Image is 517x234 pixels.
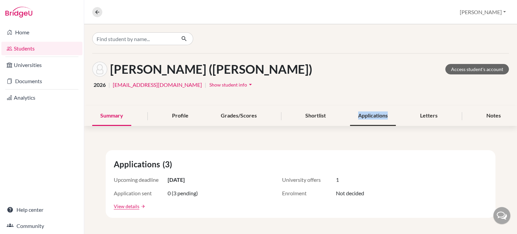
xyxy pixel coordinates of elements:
[209,82,247,88] span: Show student info
[282,189,336,197] span: Enrolment
[92,106,131,126] div: Summary
[5,7,32,18] img: Bridge-U
[92,32,176,45] input: Find student by name...
[213,106,265,126] div: Grades/Scores
[108,81,110,89] span: |
[478,106,509,126] div: Notes
[209,79,254,90] button: Show student infoarrow_drop_down
[94,81,106,89] span: 2026
[168,189,198,197] span: 0 (3 pending)
[205,81,206,89] span: |
[168,176,185,184] span: [DATE]
[139,204,145,209] a: arrow_forward
[163,158,175,170] span: (3)
[15,5,29,11] span: Help
[412,106,446,126] div: Letters
[114,158,163,170] span: Applications
[164,106,197,126] div: Profile
[1,58,82,72] a: Universities
[336,176,339,184] span: 1
[113,81,202,89] a: [EMAIL_ADDRESS][DOMAIN_NAME]
[114,176,168,184] span: Upcoming deadline
[282,176,336,184] span: University offers
[1,203,82,216] a: Help center
[114,189,168,197] span: Application sent
[247,81,254,88] i: arrow_drop_down
[336,189,364,197] span: Not decided
[1,42,82,55] a: Students
[1,91,82,104] a: Analytics
[457,6,509,19] button: [PERSON_NAME]
[92,62,107,77] img: HanGyeol (Alex) Kim's avatar
[1,219,82,233] a: Community
[1,74,82,88] a: Documents
[350,106,396,126] div: Applications
[445,64,509,74] a: Access student's account
[1,26,82,39] a: Home
[297,106,334,126] div: Shortlist
[110,62,312,76] h1: [PERSON_NAME] ([PERSON_NAME])
[114,203,139,210] a: View details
